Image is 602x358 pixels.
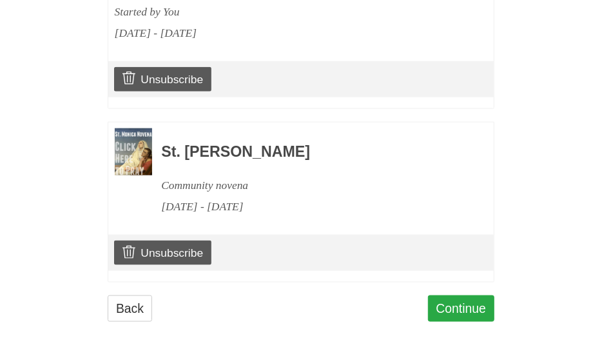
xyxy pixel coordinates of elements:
h3: St. [PERSON_NAME] [161,144,459,161]
a: Unsubscribe [114,241,211,265]
div: Started by You [115,1,413,23]
div: Community novena [161,175,459,196]
a: Continue [428,295,495,322]
div: [DATE] - [DATE] [115,23,413,44]
a: Unsubscribe [114,67,211,92]
a: Back [108,295,152,322]
img: Novena image [115,128,152,175]
div: [DATE] - [DATE] [161,196,459,217]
